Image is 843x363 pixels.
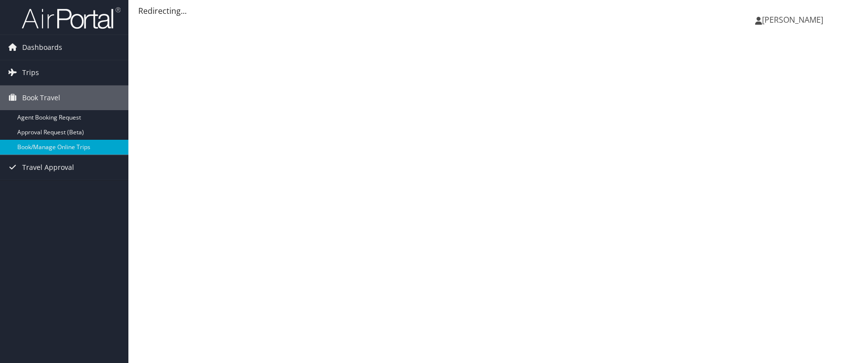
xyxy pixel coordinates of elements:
[22,6,120,30] img: airportal-logo.png
[755,5,833,35] a: [PERSON_NAME]
[22,35,62,60] span: Dashboards
[22,85,60,110] span: Book Travel
[138,5,833,17] div: Redirecting...
[22,155,74,180] span: Travel Approval
[762,14,823,25] span: [PERSON_NAME]
[22,60,39,85] span: Trips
